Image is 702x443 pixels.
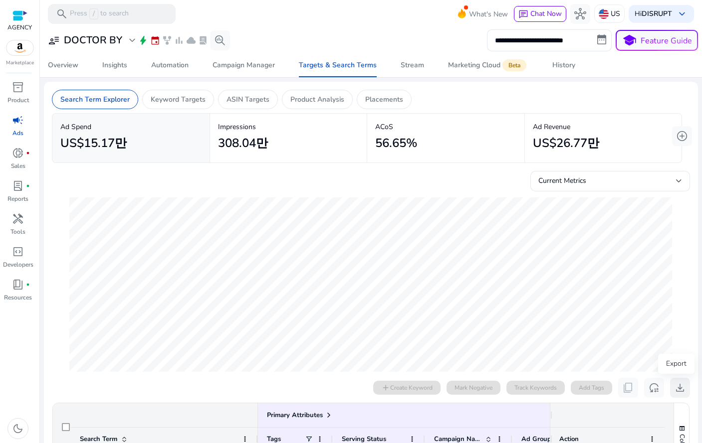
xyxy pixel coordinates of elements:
[214,34,226,46] span: search_insights
[64,34,122,46] h3: DOCTOR BY
[162,35,172,45] span: family_history
[533,136,599,150] h2: US$26.77만
[26,151,30,155] span: fiber_manual_record
[290,94,344,105] p: Product Analysis
[574,8,586,20] span: hub
[26,283,30,287] span: fiber_manual_record
[151,94,206,105] p: Keyword Targets
[670,378,690,398] button: download
[126,34,138,46] span: expand_more
[658,354,695,374] div: Export
[3,260,33,269] p: Developers
[375,136,417,150] h2: 56.65%
[4,293,32,302] p: Resources
[672,126,692,146] button: add_circle
[102,62,127,69] div: Insights
[6,59,34,67] p: Marketplace
[218,122,359,132] p: Impressions
[12,423,24,435] span: dark_mode
[514,6,566,22] button: chatChat Now
[676,8,688,20] span: keyboard_arrow_down
[648,382,660,394] span: reset_settings
[227,94,269,105] p: ASIN Targets
[552,62,575,69] div: History
[530,9,562,18] span: Chat Now
[7,23,32,32] p: AGENCY
[218,136,268,150] h2: 308.04만
[533,122,674,132] p: Ad Revenue
[448,61,528,69] div: Marketing Cloud
[60,122,202,132] p: Ad Spend
[186,35,196,45] span: cloud
[7,194,28,203] p: Reports
[48,62,78,69] div: Overview
[518,9,528,19] span: chat
[12,81,24,93] span: inventory_2
[60,94,130,105] p: Search Term Explorer
[299,62,377,69] div: Targets & Search Terms
[599,9,609,19] img: us.svg
[401,62,424,69] div: Stream
[151,62,189,69] div: Automation
[6,40,33,55] img: amazon.svg
[641,35,692,47] p: Feature Guide
[138,35,148,45] span: bolt
[174,35,184,45] span: bar_chart
[616,30,698,51] button: schoolFeature Guide
[12,114,24,126] span: campaign
[89,8,98,19] span: /
[12,180,24,192] span: lab_profile
[12,279,24,291] span: book_4
[11,161,25,170] p: Sales
[198,35,208,45] span: lab_profile
[674,382,686,394] span: download
[12,213,24,225] span: handyman
[56,8,68,20] span: search
[642,9,672,18] b: DISRUPT
[502,59,526,71] span: Beta
[12,246,24,258] span: code_blocks
[611,5,620,22] p: US
[538,176,586,185] span: Current Metrics
[622,33,637,48] span: school
[676,130,688,142] span: add_circle
[12,129,23,138] p: Ads
[48,34,60,46] span: user_attributes
[150,35,160,45] span: event
[213,62,275,69] div: Campaign Manager
[375,122,516,132] p: ACoS
[7,96,29,105] p: Product
[267,411,323,420] span: Primary Attributes
[60,136,127,150] h2: US$15.17만
[635,10,672,17] p: Hi
[570,4,590,24] button: hub
[12,147,24,159] span: donut_small
[70,8,129,19] p: Press to search
[210,30,230,50] button: search_insights
[469,5,508,23] span: What's New
[365,94,403,105] p: Placements
[644,378,664,398] button: reset_settings
[10,227,25,236] p: Tools
[26,184,30,188] span: fiber_manual_record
